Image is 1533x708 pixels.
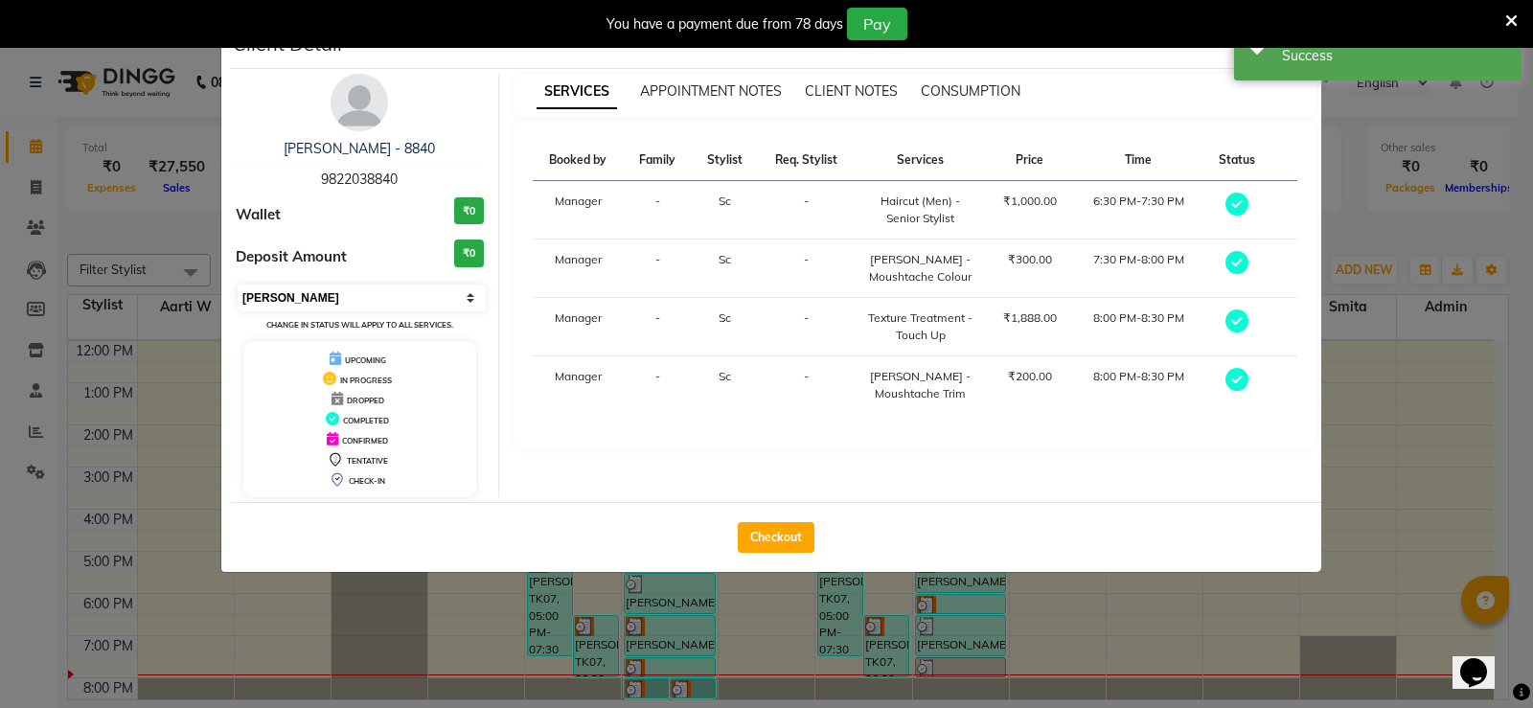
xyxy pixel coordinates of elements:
td: Manager [533,240,625,298]
div: ₹300.00 [997,251,1062,268]
td: Manager [533,356,625,415]
button: Pay [847,8,907,40]
span: Sc [719,252,731,266]
span: 9822038840 [321,171,398,188]
div: [PERSON_NAME] - Moushtache Trim [867,368,975,402]
div: Success [1282,46,1507,66]
span: TENTATIVE [347,456,388,466]
a: [PERSON_NAME] - 8840 [284,140,435,157]
td: - [758,181,855,240]
div: ₹1,888.00 [997,309,1062,327]
span: Sc [719,310,731,325]
td: - [624,240,692,298]
span: CONSUMPTION [921,82,1020,100]
td: - [624,356,692,415]
span: Deposit Amount [236,246,347,268]
span: Sc [719,369,731,383]
span: Sc [719,194,731,208]
span: DROPPED [347,396,384,405]
td: Manager [533,298,625,356]
th: Req. Stylist [758,140,855,181]
span: CONFIRMED [342,436,388,445]
td: - [624,298,692,356]
td: 8:00 PM-8:30 PM [1073,298,1203,356]
td: - [624,181,692,240]
span: IN PROGRESS [340,376,392,385]
span: COMPLETED [343,416,389,425]
th: Status [1203,140,1271,181]
th: Time [1073,140,1203,181]
div: Haircut (Men) - Senior Stylist [867,193,975,227]
div: Texture Treatment - Touch Up [867,309,975,344]
th: Services [856,140,987,181]
small: Change in status will apply to all services. [266,320,453,330]
span: Wallet [236,204,281,226]
div: ₹200.00 [997,368,1062,385]
button: Checkout [738,522,814,553]
td: - [758,298,855,356]
td: - [758,240,855,298]
span: UPCOMING [345,355,386,365]
td: 6:30 PM-7:30 PM [1073,181,1203,240]
td: - [758,356,855,415]
th: Booked by [533,140,625,181]
span: SERVICES [537,75,617,109]
th: Family [624,140,692,181]
div: [PERSON_NAME] - Moushtache Colour [867,251,975,285]
th: Stylist [692,140,758,181]
td: Manager [533,181,625,240]
span: APPOINTMENT NOTES [640,82,782,100]
td: 8:00 PM-8:30 PM [1073,356,1203,415]
td: 7:30 PM-8:00 PM [1073,240,1203,298]
div: You have a payment due from 78 days [606,14,843,34]
span: CLIENT NOTES [805,82,898,100]
h3: ₹0 [454,240,484,267]
span: CHECK-IN [349,476,385,486]
h3: ₹0 [454,197,484,225]
div: ₹1,000.00 [997,193,1062,210]
iframe: chat widget [1453,631,1514,689]
img: avatar [331,74,388,131]
th: Price [986,140,1073,181]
